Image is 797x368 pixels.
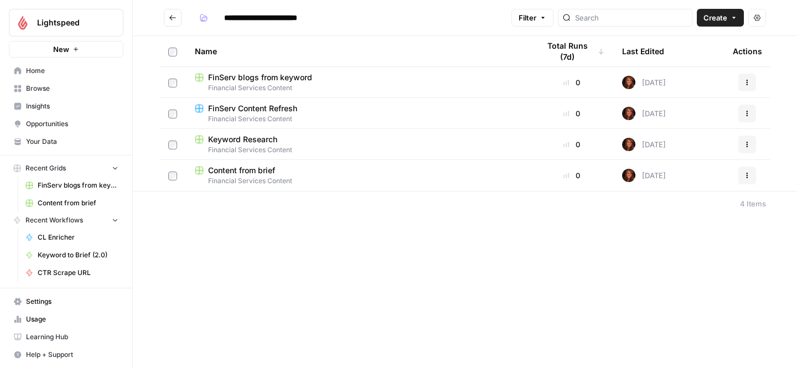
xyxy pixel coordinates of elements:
a: FinServ blogs from keyword [20,177,123,194]
a: FinServ Content RefreshFinancial Services Content [195,103,521,124]
a: Browse [9,80,123,97]
a: Settings [9,293,123,310]
span: CL Enricher [38,232,118,242]
span: Financial Services Content [195,114,521,124]
a: Content from briefFinancial Services Content [195,165,521,186]
a: Home [9,62,123,80]
span: Create [703,12,727,23]
span: Browse [26,84,118,94]
div: Last Edited [622,36,664,66]
div: [DATE] [622,76,666,89]
span: Filter [519,12,536,23]
button: Recent Grids [9,160,123,177]
button: Recent Workflows [9,212,123,229]
span: Lightspeed [37,17,104,28]
a: Your Data [9,133,123,151]
a: FinServ blogs from keywordFinancial Services Content [195,72,521,93]
a: Content from brief [20,194,123,212]
span: Your Data [26,137,118,147]
a: Insights [9,97,123,115]
span: Help + Support [26,350,118,360]
div: [DATE] [622,169,666,182]
img: 29pd19jyq3m1b2eeoz0umwn6rt09 [622,169,635,182]
span: Financial Services Content [195,145,521,155]
span: Financial Services Content [195,176,521,186]
input: Search [575,12,687,23]
a: CTR Scrape URL [20,264,123,282]
span: Content from brief [38,198,118,208]
div: 0 [539,77,604,88]
a: Learning Hub [9,328,123,346]
span: FinServ Content Refresh [208,103,297,114]
button: Workspace: Lightspeed [9,9,123,37]
button: Go back [164,9,182,27]
a: Opportunities [9,115,123,133]
div: 0 [539,108,604,119]
span: FinServ blogs from keyword [208,72,312,83]
span: Insights [26,101,118,111]
button: Filter [511,9,553,27]
span: Keyword Research [208,134,277,145]
span: Settings [26,297,118,307]
span: Recent Workflows [25,215,83,225]
div: 0 [539,139,604,150]
button: Help + Support [9,346,123,364]
a: Usage [9,310,123,328]
a: Keyword to Brief (2.0) [20,246,123,264]
div: Actions [733,36,762,66]
div: [DATE] [622,138,666,151]
span: Learning Hub [26,332,118,342]
a: Keyword ResearchFinancial Services Content [195,134,521,155]
span: Content from brief [208,165,275,176]
a: CL Enricher [20,229,123,246]
span: FinServ blogs from keyword [38,180,118,190]
button: Create [697,9,744,27]
span: Home [26,66,118,76]
span: Opportunities [26,119,118,129]
span: CTR Scrape URL [38,268,118,278]
span: Usage [26,314,118,324]
div: Total Runs (7d) [539,36,604,66]
span: Keyword to Brief (2.0) [38,250,118,260]
img: 29pd19jyq3m1b2eeoz0umwn6rt09 [622,76,635,89]
div: [DATE] [622,107,666,120]
button: New [9,41,123,58]
span: Recent Grids [25,163,66,173]
img: Lightspeed Logo [13,13,33,33]
div: 0 [539,170,604,181]
img: 29pd19jyq3m1b2eeoz0umwn6rt09 [622,107,635,120]
div: Name [195,36,521,66]
div: 4 Items [740,198,766,209]
span: New [53,44,69,55]
img: 29pd19jyq3m1b2eeoz0umwn6rt09 [622,138,635,151]
span: Financial Services Content [195,83,521,93]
